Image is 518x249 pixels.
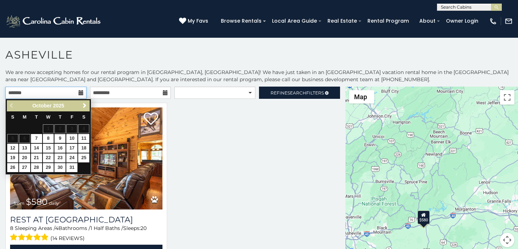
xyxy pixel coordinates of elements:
[59,115,62,120] span: Thursday
[66,144,77,153] a: 17
[66,163,77,172] a: 31
[179,17,210,25] a: My Favs
[78,134,89,143] a: 11
[55,225,58,231] span: 4
[271,90,324,96] span: Refine Filters
[31,163,42,172] a: 28
[49,200,59,206] span: daily
[78,153,89,162] a: 25
[66,134,77,143] a: 10
[10,225,13,231] span: 8
[287,90,306,96] span: Search
[11,115,14,120] span: Sunday
[23,115,27,120] span: Monday
[31,153,42,162] a: 21
[53,103,64,109] span: 2025
[43,134,54,143] a: 8
[26,197,48,207] span: $580
[144,112,158,127] a: Add to favorites
[416,15,439,27] a: About
[32,103,52,109] span: October
[71,115,73,120] span: Friday
[217,15,265,27] a: Browse Rentals
[82,103,88,109] span: Next
[19,163,30,172] a: 27
[10,225,162,243] div: Sleeping Areas / Bathrooms / Sleeps:
[43,144,54,153] a: 15
[417,210,430,224] div: $580
[31,134,42,143] a: 7
[354,93,367,101] span: Map
[46,115,50,120] span: Wednesday
[7,163,18,172] a: 26
[5,14,103,28] img: White-1-2.png
[10,215,162,225] a: Rest at [GEOGRAPHIC_DATA]
[43,153,54,162] a: 22
[90,225,123,231] span: 1 Half Baths /
[66,153,77,162] a: 24
[80,101,89,110] a: Next
[10,215,162,225] h3: Rest at Mountain Crest
[268,15,321,27] a: Local Area Guide
[78,144,89,153] a: 18
[500,233,514,247] button: Map camera controls
[7,153,18,162] a: 19
[54,153,66,162] a: 23
[364,15,412,27] a: Rental Program
[54,144,66,153] a: 16
[14,200,24,206] span: from
[505,17,513,25] img: mail-regular-white.png
[324,15,361,27] a: Real Estate
[82,115,85,120] span: Saturday
[43,163,54,172] a: 29
[489,17,497,25] img: phone-regular-white.png
[500,90,514,105] button: Toggle fullscreen view
[7,144,18,153] a: 12
[31,144,42,153] a: 14
[349,90,374,103] button: Change map style
[19,144,30,153] a: 13
[259,87,340,99] a: RefineSearchFilters
[35,115,38,120] span: Tuesday
[50,234,85,243] span: (14 reviews)
[442,15,482,27] a: Owner Login
[19,153,30,162] a: 20
[188,17,208,25] span: My Favs
[54,163,66,172] a: 30
[54,134,66,143] a: 9
[140,225,147,231] span: 20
